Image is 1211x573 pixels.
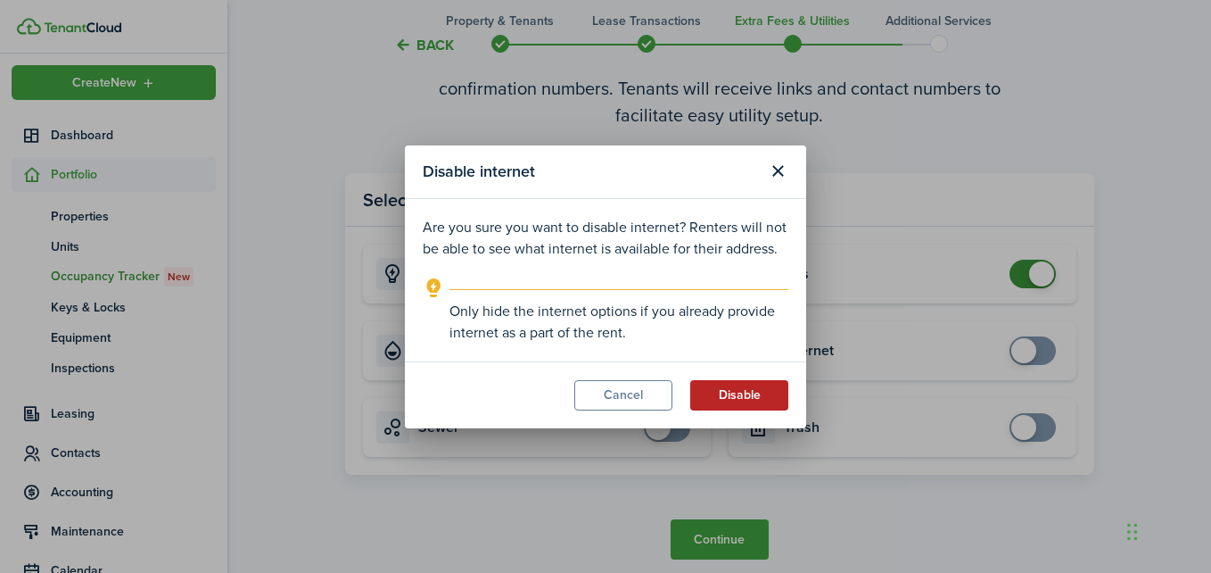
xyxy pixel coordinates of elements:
[690,380,788,411] button: Disable
[762,156,793,187] button: Close modal
[1127,505,1138,559] div: Drag
[423,278,445,299] i: outline
[1122,487,1211,573] iframe: Chat Widget
[423,154,758,189] modal-title: Disable internet
[449,301,788,344] explanation-description: Only hide the internet options if you already provide internet as a part of the rent.
[423,217,788,260] p: Are you sure you want to disable internet? Renters will not be able to see what internet is avail...
[574,380,672,411] button: Cancel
